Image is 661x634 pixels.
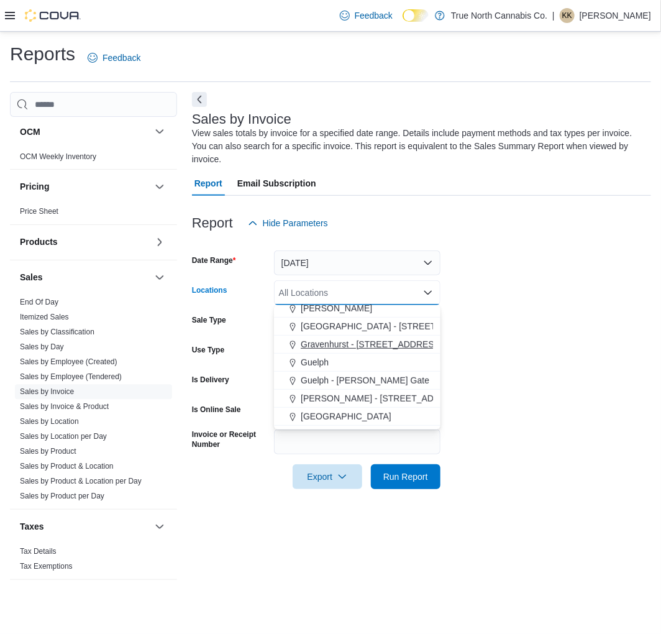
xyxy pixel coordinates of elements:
[20,492,104,502] span: Sales by Product per Day
[20,547,57,557] span: Tax Details
[274,336,440,354] button: Gravenhurst - [STREET_ADDRESS]
[20,208,58,216] a: Price Sheet
[20,181,150,193] button: Pricing
[20,432,107,442] span: Sales by Location per Day
[192,285,227,295] label: Locations
[301,410,391,423] span: [GEOGRAPHIC_DATA]
[301,338,442,351] span: Gravenhurst - [STREET_ADDRESS]
[20,372,122,382] span: Sales by Employee (Tendered)
[192,92,207,107] button: Next
[20,388,74,397] a: Sales by Invoice
[20,272,43,284] h3: Sales
[274,426,440,444] button: Head Office
[301,356,329,369] span: Guelph
[20,207,58,217] span: Price Sheet
[20,373,122,382] a: Sales by Employee (Tendered)
[451,8,547,23] p: True North Cannabis Co.
[20,462,114,472] span: Sales by Product & Location
[274,390,440,408] button: [PERSON_NAME] - [STREET_ADDRESS]
[83,45,145,70] a: Feedback
[274,372,440,390] button: Guelph - [PERSON_NAME] Gate
[152,235,167,250] button: Products
[192,112,291,127] h3: Sales by Invoice
[20,236,58,249] h3: Products
[562,8,572,23] span: KK
[20,272,150,284] button: Sales
[355,9,393,22] span: Feedback
[274,318,440,336] button: [GEOGRAPHIC_DATA] - [STREET_ADDRESS]
[20,152,96,162] span: OCM Weekly Inventory
[10,204,177,224] div: Pricing
[152,124,167,139] button: OCM
[152,520,167,535] button: Taxes
[371,464,440,489] button: Run Report
[383,471,428,483] span: Run Report
[20,298,58,308] span: End Of Day
[192,430,269,449] label: Invoice or Receipt Number
[20,403,109,411] a: Sales by Invoice & Product
[194,171,222,196] span: Report
[20,402,109,412] span: Sales by Invoice & Product
[192,345,224,355] label: Use Type
[20,357,117,367] span: Sales by Employee (Created)
[20,562,73,572] span: Tax Exemptions
[20,126,40,138] h3: OCM
[20,492,104,501] a: Sales by Product per Day
[20,477,142,487] span: Sales by Product & Location per Day
[300,464,355,489] span: Export
[20,343,64,352] a: Sales by Day
[20,521,150,533] button: Taxes
[152,270,167,285] button: Sales
[20,477,142,486] a: Sales by Product & Location per Day
[301,392,466,405] span: [PERSON_NAME] - [STREET_ADDRESS]
[20,152,96,161] a: OCM Weekly Inventory
[20,447,76,457] span: Sales by Product
[423,288,433,298] button: Close list of options
[192,255,236,265] label: Date Range
[20,328,94,338] span: Sales by Classification
[301,428,347,441] span: Head Office
[237,171,316,196] span: Email Subscription
[274,354,440,372] button: Guelph
[301,302,372,315] span: [PERSON_NAME]
[10,149,177,169] div: OCM
[192,405,241,415] label: Is Online Sale
[274,300,440,318] button: [PERSON_NAME]
[20,236,150,249] button: Products
[263,217,328,229] span: Hide Parameters
[152,180,167,195] button: Pricing
[10,544,177,579] div: Taxes
[274,250,440,275] button: [DATE]
[20,298,58,307] a: End Of Day
[20,181,49,193] h3: Pricing
[20,417,79,427] span: Sales by Location
[560,8,575,23] div: Kaylha Koskinen
[403,9,429,22] input: Dark Mode
[20,448,76,456] a: Sales by Product
[20,548,57,556] a: Tax Details
[20,433,107,441] a: Sales by Location per Day
[20,563,73,571] a: Tax Exemptions
[274,408,440,426] button: [GEOGRAPHIC_DATA]
[192,315,226,325] label: Sale Type
[552,8,555,23] p: |
[20,328,94,337] a: Sales by Classification
[10,42,75,67] h1: Reports
[20,313,69,323] span: Itemized Sales
[103,52,140,64] span: Feedback
[192,375,229,385] label: Is Delivery
[20,521,44,533] h3: Taxes
[20,418,79,426] a: Sales by Location
[301,374,429,387] span: Guelph - [PERSON_NAME] Gate
[20,126,150,138] button: OCM
[20,387,74,397] span: Sales by Invoice
[301,320,485,333] span: [GEOGRAPHIC_DATA] - [STREET_ADDRESS]
[580,8,651,23] p: [PERSON_NAME]
[20,313,69,322] a: Itemized Sales
[192,216,233,231] h3: Report
[335,3,398,28] a: Feedback
[10,295,177,509] div: Sales
[293,464,362,489] button: Export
